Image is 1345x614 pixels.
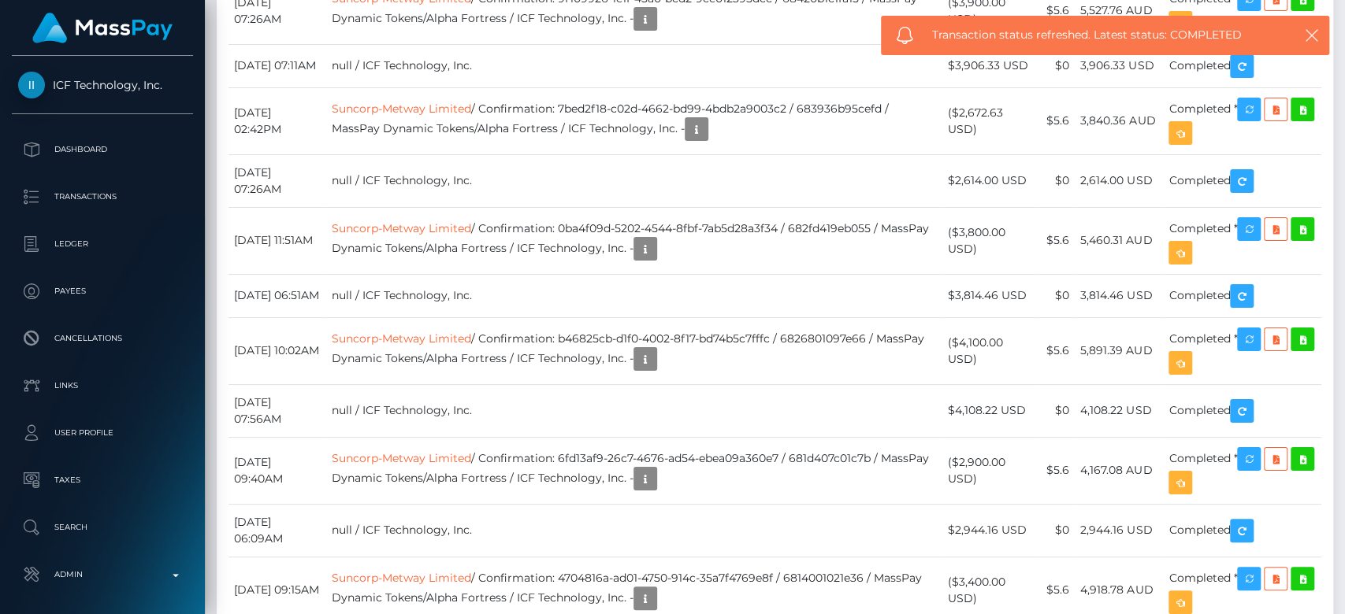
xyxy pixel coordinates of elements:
[229,44,326,87] td: [DATE] 07:11AM
[1163,44,1321,87] td: Completed
[326,87,942,154] td: / Confirmation: 7bed2f18-c02d-4662-bd99-4bdb2a9003c2 / 683936b95cefd / MassPay Dynamic Tokens/Alp...
[326,317,942,384] td: / Confirmation: b46825cb-d1f0-4002-8f17-bd74b5c7fffc / 6826801097e66 / MassPay Dynamic Tokens/Alp...
[326,437,942,504] td: / Confirmation: 6fd13af9-26c7-4676-ad54-ebea09a360e7 / 681d407c01c7b / MassPay Dynamic Tokens/Alp...
[1034,44,1075,87] td: $0
[1034,207,1075,274] td: $5.6
[1075,317,1163,384] td: 5,891.39 AUD
[12,508,193,547] a: Search
[1075,154,1163,207] td: 2,614.00 USD
[332,571,471,585] a: Suncorp-Metway Limited
[229,207,326,274] td: [DATE] 11:51AM
[1034,154,1075,207] td: $0
[332,451,471,465] a: Suncorp-Metway Limited
[12,78,193,92] span: ICF Technology, Inc.
[1075,87,1163,154] td: 3,840.36 AUD
[1163,87,1321,154] td: Completed *
[12,224,193,264] a: Ledger
[1034,504,1075,557] td: $0
[326,504,942,557] td: null / ICF Technology, Inc.
[229,154,326,207] td: [DATE] 07:26AM
[942,317,1034,384] td: ($4,100.00 USD)
[12,130,193,169] a: Dashboard
[18,279,187,303] p: Payees
[326,384,942,437] td: null / ICF Technology, Inc.
[229,87,326,154] td: [DATE] 02:42PM
[932,27,1272,43] span: Transaction status refreshed. Latest status: COMPLETED
[942,437,1034,504] td: ($2,900.00 USD)
[1034,384,1075,437] td: $0
[1034,317,1075,384] td: $5.6
[18,327,187,350] p: Cancellations
[1075,44,1163,87] td: 3,906.33 USD
[229,504,326,557] td: [DATE] 06:09AM
[18,138,187,161] p: Dashboard
[1034,437,1075,504] td: $5.6
[18,185,187,209] p: Transactions
[12,555,193,594] a: Admin
[332,221,471,235] a: Suncorp-Metway Limited
[18,421,187,445] p: User Profile
[12,460,193,500] a: Taxes
[12,177,193,216] a: Transactions
[18,563,187,586] p: Admin
[942,384,1034,437] td: $4,108.22 USD
[12,272,193,311] a: Payees
[18,374,187,398] p: Links
[332,102,471,116] a: Suncorp-Metway Limited
[1075,504,1163,557] td: 2,944.16 USD
[1163,317,1321,384] td: Completed *
[326,154,942,207] td: null / ICF Technology, Inc.
[1163,384,1321,437] td: Completed
[18,516,187,539] p: Search
[229,437,326,504] td: [DATE] 09:40AM
[942,87,1034,154] td: ($2,672.63 USD)
[942,207,1034,274] td: ($3,800.00 USD)
[229,317,326,384] td: [DATE] 10:02AM
[1163,437,1321,504] td: Completed *
[326,207,942,274] td: / Confirmation: 0ba4f09d-5202-4544-8fbf-7ab5d28a3f34 / 682fd419eb055 / MassPay Dynamic Tokens/Alp...
[326,274,942,317] td: null / ICF Technology, Inc.
[18,232,187,256] p: Ledger
[32,13,173,43] img: MassPay Logo
[229,384,326,437] td: [DATE] 07:56AM
[1163,504,1321,557] td: Completed
[18,72,45,98] img: ICF Technology, Inc.
[12,366,193,405] a: Links
[942,274,1034,317] td: $3,814.46 USD
[18,468,187,492] p: Taxes
[1163,274,1321,317] td: Completed
[1075,384,1163,437] td: 4,108.22 USD
[332,331,471,346] a: Suncorp-Metway Limited
[1034,274,1075,317] td: $0
[326,44,942,87] td: null / ICF Technology, Inc.
[1163,154,1321,207] td: Completed
[942,154,1034,207] td: $2,614.00 USD
[942,504,1034,557] td: $2,944.16 USD
[12,319,193,358] a: Cancellations
[1075,274,1163,317] td: 3,814.46 USD
[12,413,193,453] a: User Profile
[1075,207,1163,274] td: 5,460.31 AUD
[1034,87,1075,154] td: $5.6
[1163,207,1321,274] td: Completed *
[1075,437,1163,504] td: 4,167.08 AUD
[942,44,1034,87] td: $3,906.33 USD
[229,274,326,317] td: [DATE] 06:51AM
